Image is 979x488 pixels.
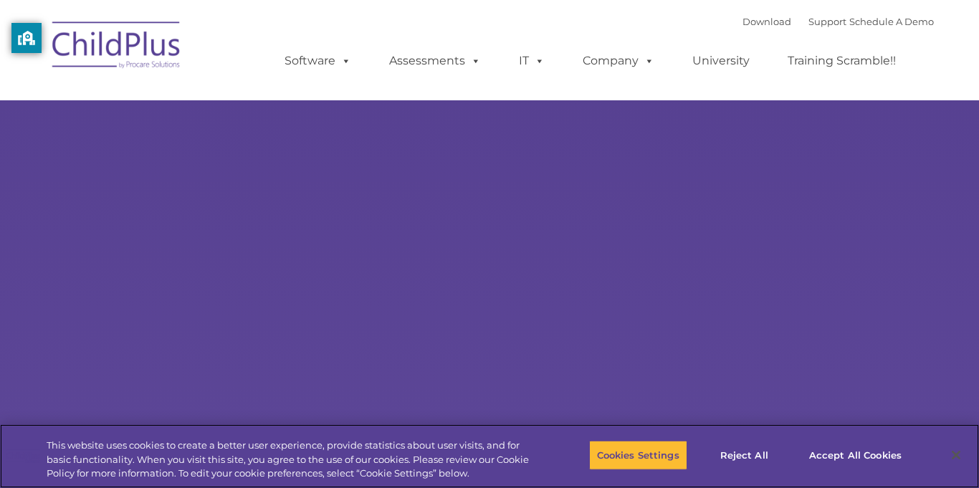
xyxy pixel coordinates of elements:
button: Reject All [699,440,789,470]
img: ChildPlus by Procare Solutions [45,11,188,83]
a: Training Scramble!! [773,47,910,75]
button: Accept All Cookies [801,440,909,470]
button: Cookies Settings [589,440,687,470]
a: Schedule A Demo [849,16,934,27]
a: Assessments [375,47,495,75]
a: University [678,47,764,75]
font: | [742,16,934,27]
a: Software [270,47,366,75]
button: privacy banner [11,23,42,53]
a: IT [505,47,559,75]
button: Close [940,439,972,471]
a: Download [742,16,791,27]
div: This website uses cookies to create a better user experience, provide statistics about user visit... [47,439,538,481]
a: Company [568,47,669,75]
a: Support [808,16,846,27]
